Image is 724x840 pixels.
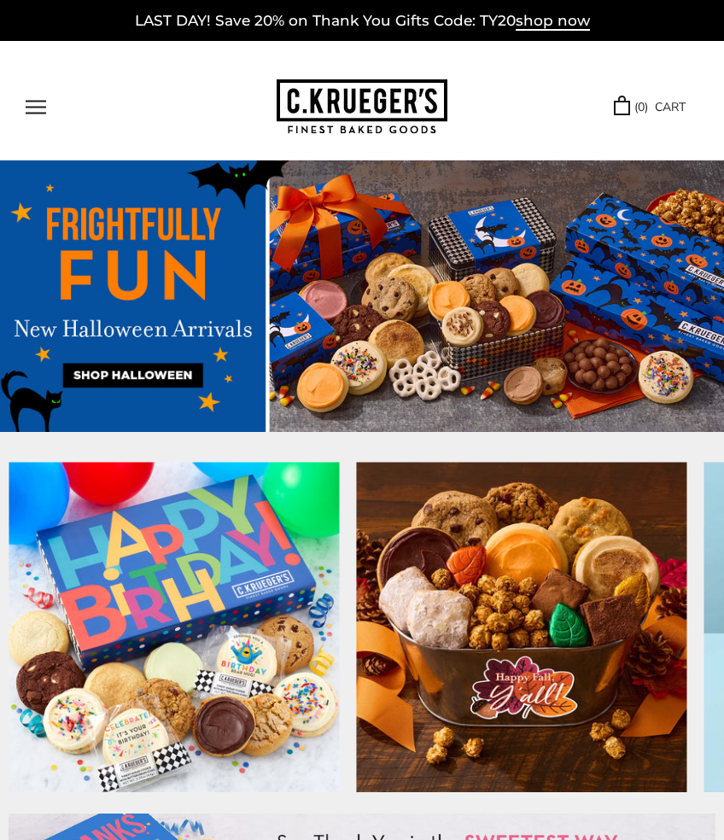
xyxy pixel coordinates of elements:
[26,100,46,114] button: Open navigation
[356,462,686,792] img: Happy Fall, Y’all Gift Pail – Cookies and Snacks
[516,12,590,31] span: shop now
[135,12,590,31] a: LAST DAY! Save 20% on Thank You Gifts Code: TY20shop now
[277,79,447,135] img: C.KRUEGER'S
[9,462,339,792] img: Birthday Celebration Cookie Gift Boxes - Assorted Cookies
[614,97,686,117] a: (0) CART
